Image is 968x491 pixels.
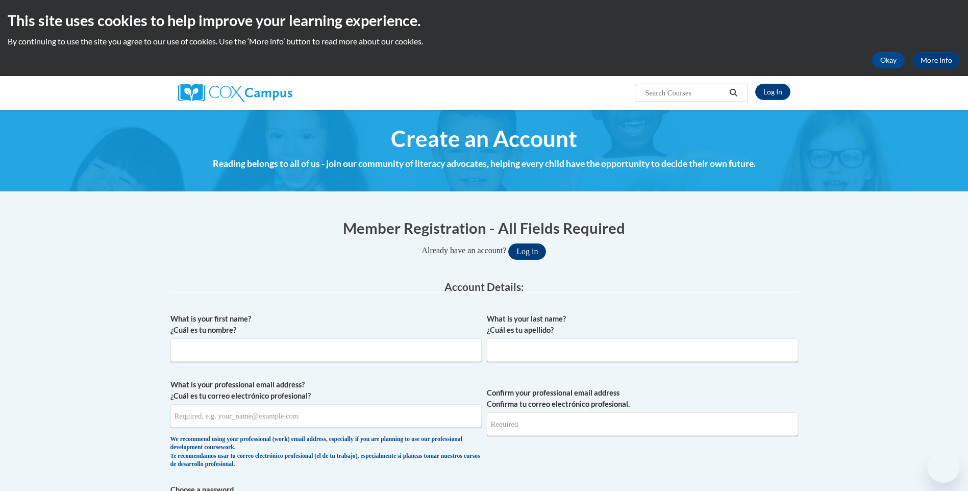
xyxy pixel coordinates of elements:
[170,217,798,238] h1: Member Registration - All Fields Required
[487,338,798,362] input: Metadata input
[872,52,905,68] button: Okay
[487,387,798,410] label: Confirm your professional email address Confirma tu correo electrónico profesional.
[487,313,798,336] label: What is your last name? ¿Cuál es tu apellido?
[912,52,960,68] a: More Info
[927,450,960,483] iframe: Button to launch messaging window
[8,10,960,31] h2: This site uses cookies to help improve your learning experience.
[170,338,482,362] input: Metadata input
[444,280,524,293] span: Account Details:
[644,87,726,99] input: Search Courses
[8,36,960,47] p: By continuing to use the site you agree to our use of cookies. Use the ‘More info’ button to read...
[755,84,790,100] a: Log In
[170,313,482,336] label: What is your first name? ¿Cuál es tu nombre?
[726,87,741,99] button: Search
[508,243,546,260] button: Log in
[422,246,507,255] span: Already have an account?
[170,157,798,170] h4: Reading belongs to all of us - join our community of literacy advocates, helping every child have...
[170,435,482,469] div: We recommend using your professional (work) email address, especially if you are planning to use ...
[487,412,798,436] input: Required
[170,379,482,402] label: What is your professional email address? ¿Cuál es tu correo electrónico profesional?
[178,84,292,102] img: Cox Campus
[170,404,482,428] input: Metadata input
[391,125,577,152] span: Create an Account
